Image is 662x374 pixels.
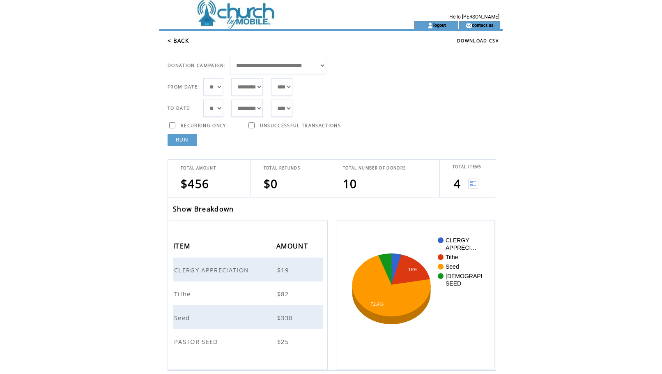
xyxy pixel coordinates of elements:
[174,313,192,321] a: Seed
[433,22,446,28] a: logout
[173,243,192,248] a: ITEM
[349,233,482,357] svg: A chart.
[446,254,458,260] text: Tithe
[343,165,406,171] span: TOTAL NUMBER OF DONORS
[181,123,226,128] span: RECURRING ONLY
[168,134,197,146] a: RUN
[174,290,193,298] span: Tithe
[181,165,216,171] span: TOTAL AMOUNT
[264,176,278,191] span: $0
[454,176,461,191] span: 4
[276,239,310,255] span: AMOUNT
[168,105,191,111] span: TO DATE:
[277,337,291,346] span: $25
[449,14,499,20] span: Hello [PERSON_NAME]
[277,266,291,274] span: $19
[446,237,469,244] text: CLERGY
[174,266,251,274] span: CLERGY APPRECIATION
[173,204,234,214] a: Show Breakdown
[446,280,461,287] text: SEED
[168,37,189,44] a: < BACK
[168,84,199,90] span: FROM DATE:
[277,290,291,298] span: $82
[446,273,510,279] text: [DEMOGRAPHIC_DATA]
[446,244,476,251] text: APPRECI…
[472,22,494,28] a: contact us
[173,239,192,255] span: ITEM
[174,289,193,297] a: Tithe
[446,263,459,270] text: Seed
[408,267,417,272] text: 18%
[181,176,209,191] span: $456
[457,38,499,44] a: DOWNLOAD CSV
[468,179,478,189] img: View list
[260,123,341,128] span: UNSUCCESSFUL TRANSACTIONS
[371,302,384,307] text: 72.4%
[168,63,226,68] span: DONATION CAMPAIGN:
[427,22,433,29] img: account_icon.gif
[174,314,192,322] span: Seed
[343,176,357,191] span: 10
[264,165,300,171] span: TOTAL REFUNDS
[277,314,294,322] span: $330
[174,337,221,344] a: PASTOR SEED
[453,164,482,170] span: TOTAL ITEMS
[276,243,310,248] a: AMOUNT
[174,337,221,346] span: PASTOR SEED
[466,22,472,29] img: contact_us_icon.gif
[174,265,251,273] a: CLERGY APPRECIATION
